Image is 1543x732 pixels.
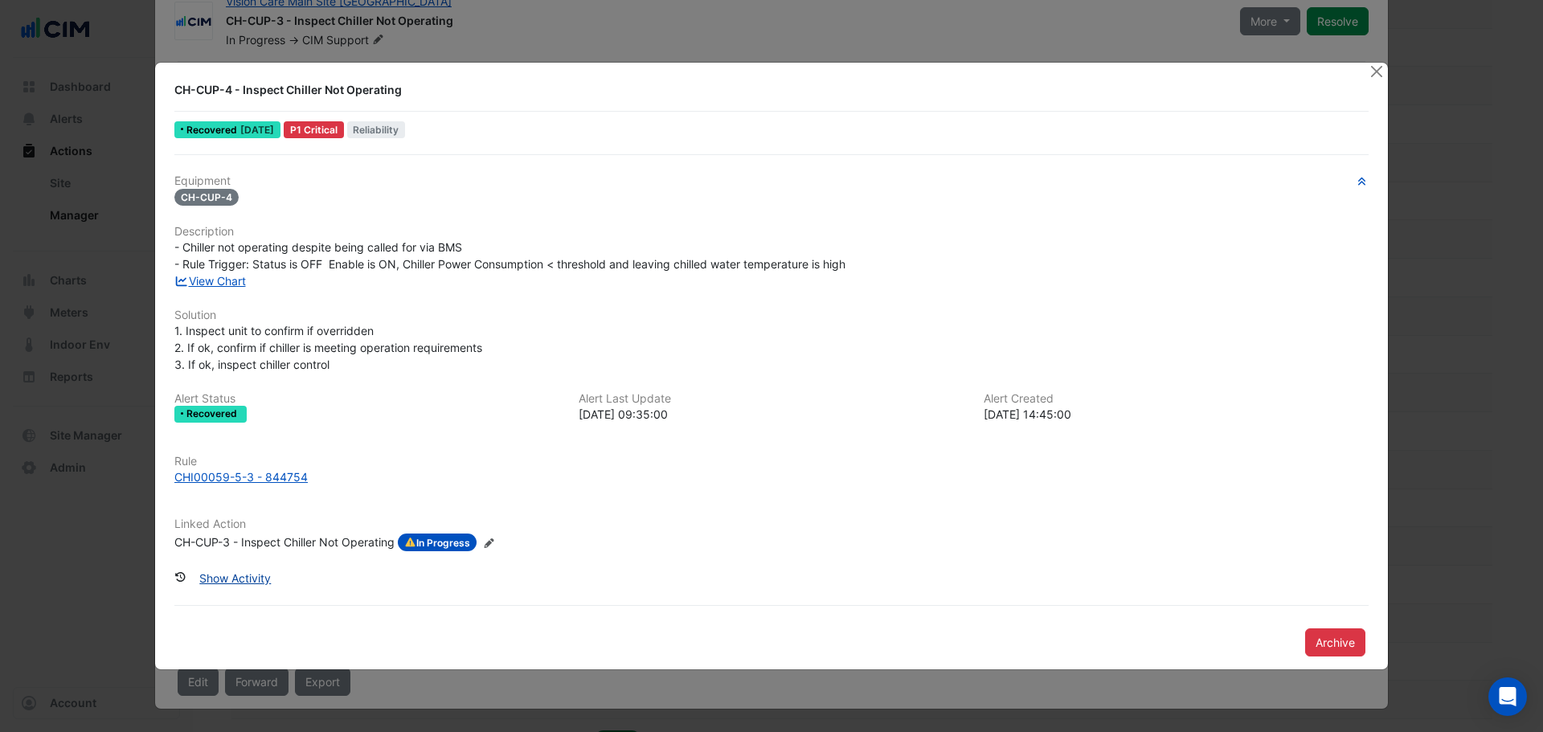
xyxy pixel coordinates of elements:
div: CHI00059-5-3 - 844754 [174,468,308,485]
h6: Rule [174,455,1369,468]
h6: Linked Action [174,517,1369,531]
h6: Description [174,225,1369,239]
a: CHI00059-5-3 - 844754 [174,468,1369,485]
div: P1 Critical [284,121,344,138]
h6: Alert Status [174,392,559,406]
a: View Chart [174,274,246,288]
span: 1. Inspect unit to confirm if overridden 2. If ok, confirm if chiller is meeting operation requir... [174,324,482,371]
h6: Alert Last Update [579,392,964,406]
h6: Equipment [174,174,1369,188]
h6: Alert Created [984,392,1369,406]
button: Close [1368,63,1385,80]
span: Recovered [186,125,240,135]
button: Show Activity [189,564,281,592]
fa-icon: Edit Linked Action [483,537,495,549]
span: Reliability [347,121,406,138]
span: CH-CUP-4 [174,189,239,206]
span: Recovered [186,409,240,419]
button: Archive [1305,628,1365,656]
span: - Chiller not operating despite being called for via BMS - Rule Trigger: Status is OFF Enable is ... [174,240,845,271]
h6: Solution [174,309,1369,322]
span: Wed 03-Sep-2025 14:35 IST [240,124,274,136]
div: [DATE] 09:35:00 [579,406,964,423]
div: [DATE] 14:45:00 [984,406,1369,423]
div: CH-CUP-3 - Inspect Chiller Not Operating [174,534,395,551]
div: Open Intercom Messenger [1488,677,1527,716]
div: CH-CUP-4 - Inspect Chiller Not Operating [174,82,1349,98]
span: In Progress [398,534,477,551]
